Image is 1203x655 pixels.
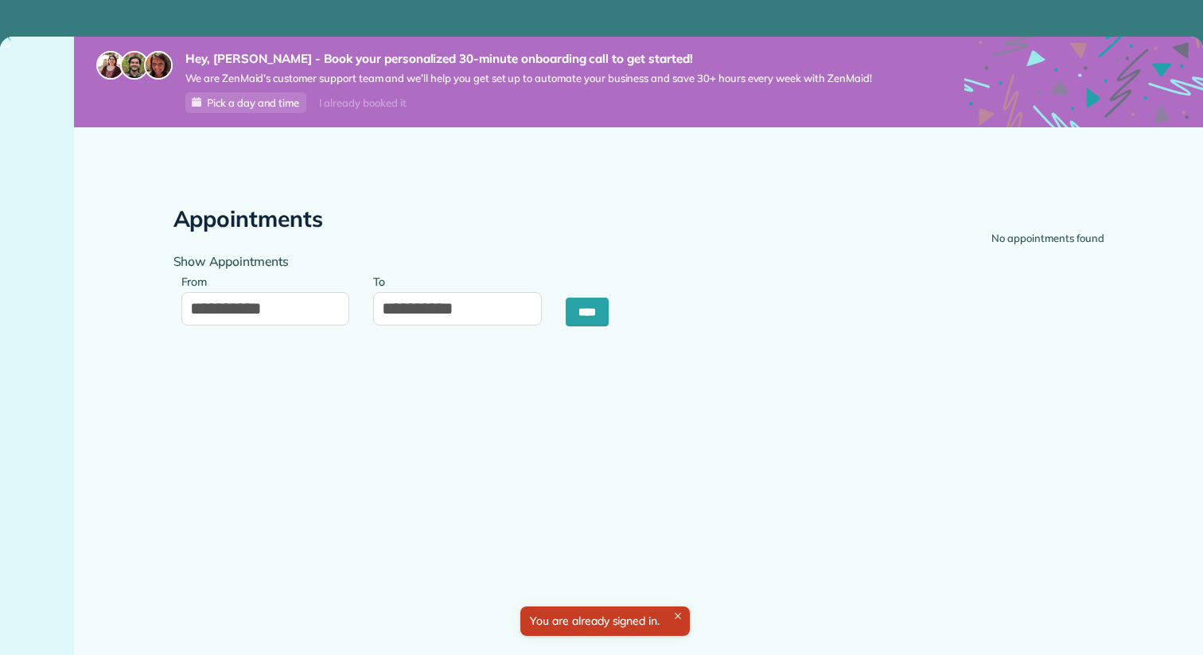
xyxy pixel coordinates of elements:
[520,606,690,636] div: You are already signed in.
[185,72,872,85] span: We are ZenMaid’s customer support team and we’ll help you get set up to automate your business an...
[96,51,125,80] img: maria-72a9807cf96188c08ef61303f053569d2e2a8a1cde33d635c8a3ac13582a053d.jpg
[144,51,173,80] img: michelle-19f622bdf1676172e81f8f8fba1fb50e276960ebfe0243fe18214015130c80e4.jpg
[310,93,415,113] div: I already booked it
[207,96,299,109] span: Pick a day and time
[185,51,872,67] strong: Hey, [PERSON_NAME] - Book your personalized 30-minute onboarding call to get started!
[373,266,393,295] label: To
[120,51,149,80] img: jorge-587dff0eeaa6aab1f244e6dc62b8924c3b6ad411094392a53c71c6c4a576187d.jpg
[185,92,306,113] a: Pick a day and time
[173,207,324,232] h2: Appointments
[991,231,1104,247] div: No appointments found
[181,266,216,295] label: From
[173,255,627,268] h4: Show Appointments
